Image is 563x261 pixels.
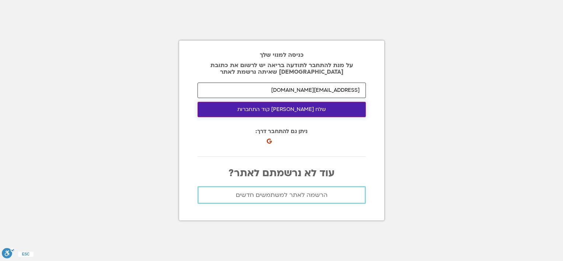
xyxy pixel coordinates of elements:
[197,186,366,204] a: הרשמה לאתר למשתמשים חדשים
[197,102,366,117] button: שלח [PERSON_NAME] קוד התחברות
[197,62,366,75] p: על מנת להתחבר לתודעה בריאה יש לרשום את כתובת [DEMOGRAPHIC_DATA] שאיתה נרשמת לאתר
[197,52,366,58] h2: כניסה למנוי שלך
[197,83,366,98] input: האימייל איתו נרשמת לאתר
[236,192,328,198] span: הרשמה לאתר למשתמשים חדשים
[268,130,349,147] iframe: כפתור לכניסה באמצעות חשבון Google
[197,168,366,179] p: עוד לא נרשמתם לאתר?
